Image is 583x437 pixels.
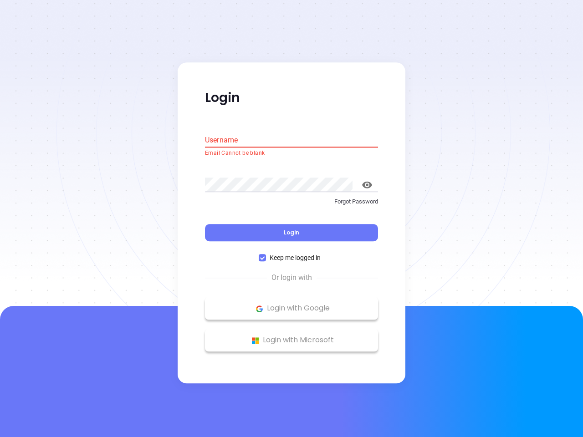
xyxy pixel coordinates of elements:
button: toggle password visibility [356,174,378,196]
span: Keep me logged in [266,253,324,263]
p: Forgot Password [205,197,378,206]
a: Forgot Password [205,197,378,213]
p: Login with Google [210,302,373,315]
button: Google Logo Login with Google [205,297,378,320]
span: Or login with [267,273,317,284]
span: Login [284,229,299,237]
button: Login [205,224,378,242]
p: Login [205,90,378,106]
img: Google Logo [254,303,265,315]
button: Microsoft Logo Login with Microsoft [205,329,378,352]
p: Login with Microsoft [210,334,373,347]
img: Microsoft Logo [250,335,261,346]
p: Email Cannot be blank [205,149,378,158]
